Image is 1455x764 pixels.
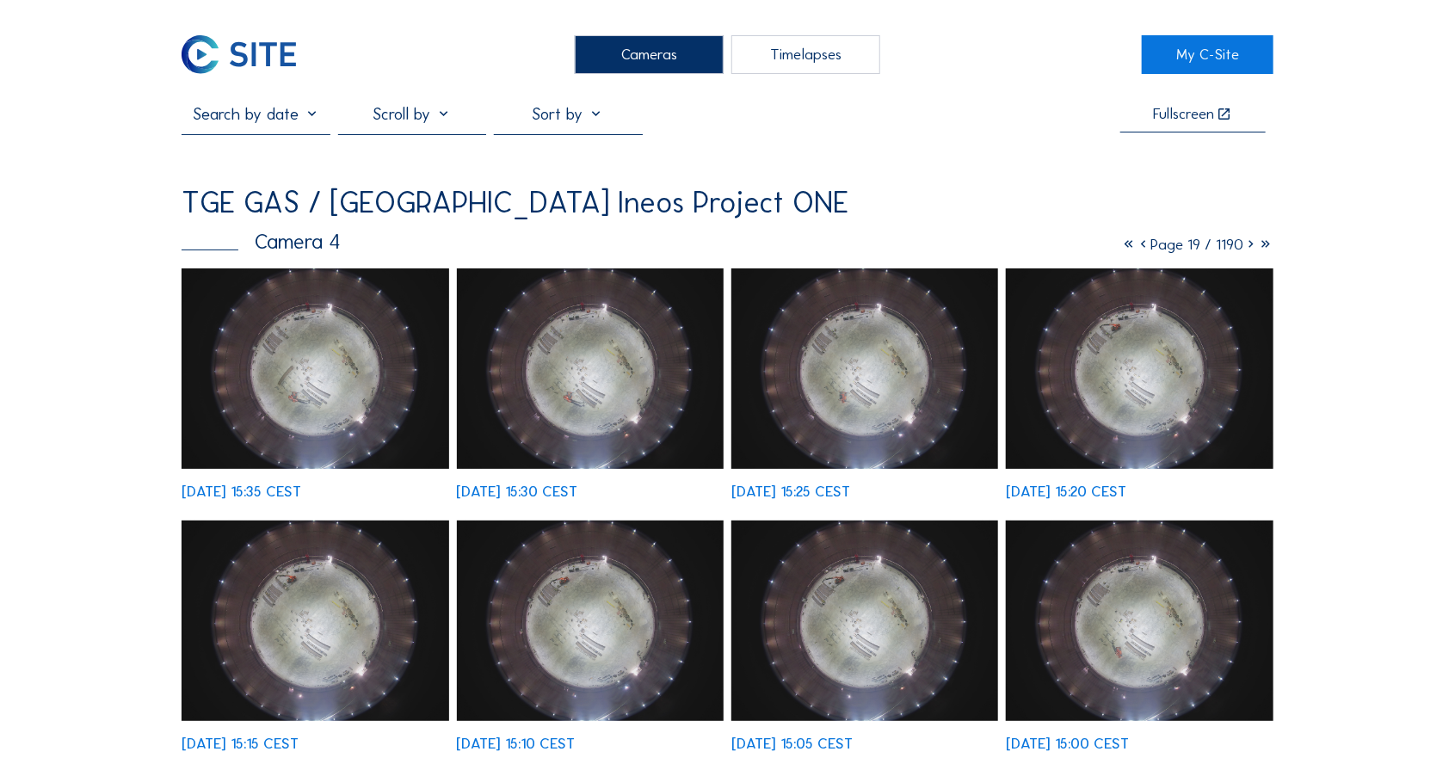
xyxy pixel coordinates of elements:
[182,268,448,469] img: image_52449273
[1151,236,1244,254] span: Page 19 / 1190
[182,484,301,499] div: [DATE] 15:35 CEST
[731,521,998,721] img: image_52448532
[731,484,850,499] div: [DATE] 15:25 CEST
[182,35,296,74] img: C-SITE Logo
[182,521,448,721] img: image_52448758
[731,736,853,751] div: [DATE] 15:05 CEST
[1006,268,1273,469] img: image_52448900
[182,231,341,252] div: Camera 4
[182,35,312,74] a: C-SITE Logo
[1006,484,1126,499] div: [DATE] 15:20 CEST
[731,35,879,74] div: Timelapses
[182,736,299,751] div: [DATE] 15:15 CEST
[1006,521,1273,721] img: image_52448373
[457,736,576,751] div: [DATE] 15:10 CEST
[182,188,848,218] div: TGE GAS / [GEOGRAPHIC_DATA] Ineos Project ONE
[575,35,723,74] div: Cameras
[1154,107,1215,122] div: Fullscreen
[731,268,998,469] img: image_52449048
[457,484,578,499] div: [DATE] 15:30 CEST
[1006,736,1129,751] div: [DATE] 15:00 CEST
[457,521,724,721] img: image_52448608
[182,104,330,124] input: Search by date 󰅀
[457,268,724,469] img: image_52449202
[1142,35,1273,74] a: My C-Site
